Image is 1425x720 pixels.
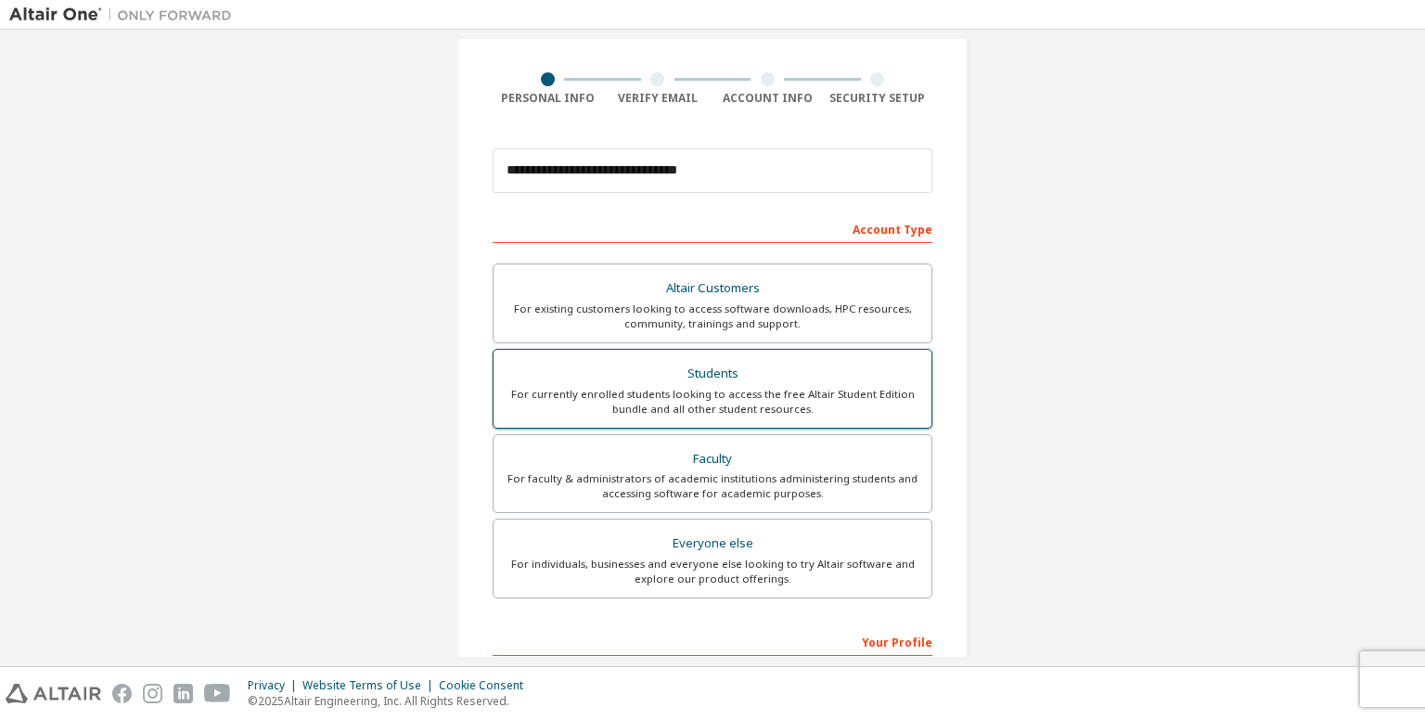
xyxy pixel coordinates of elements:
[505,471,920,501] div: For faculty & administrators of academic institutions administering students and accessing softwa...
[248,678,302,693] div: Privacy
[112,684,132,703] img: facebook.svg
[712,91,823,106] div: Account Info
[493,626,932,656] div: Your Profile
[493,213,932,243] div: Account Type
[6,684,101,703] img: altair_logo.svg
[493,91,603,106] div: Personal Info
[505,557,920,586] div: For individuals, businesses and everyone else looking to try Altair software and explore our prod...
[302,678,439,693] div: Website Terms of Use
[505,387,920,417] div: For currently enrolled students looking to access the free Altair Student Edition bundle and all ...
[505,361,920,387] div: Students
[603,91,713,106] div: Verify Email
[505,446,920,472] div: Faculty
[505,302,920,331] div: For existing customers looking to access software downloads, HPC resources, community, trainings ...
[248,693,534,709] p: © 2025 Altair Engineering, Inc. All Rights Reserved.
[505,276,920,302] div: Altair Customers
[173,684,193,703] img: linkedin.svg
[9,6,241,24] img: Altair One
[505,531,920,557] div: Everyone else
[204,684,231,703] img: youtube.svg
[143,684,162,703] img: instagram.svg
[823,91,933,106] div: Security Setup
[439,678,534,693] div: Cookie Consent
